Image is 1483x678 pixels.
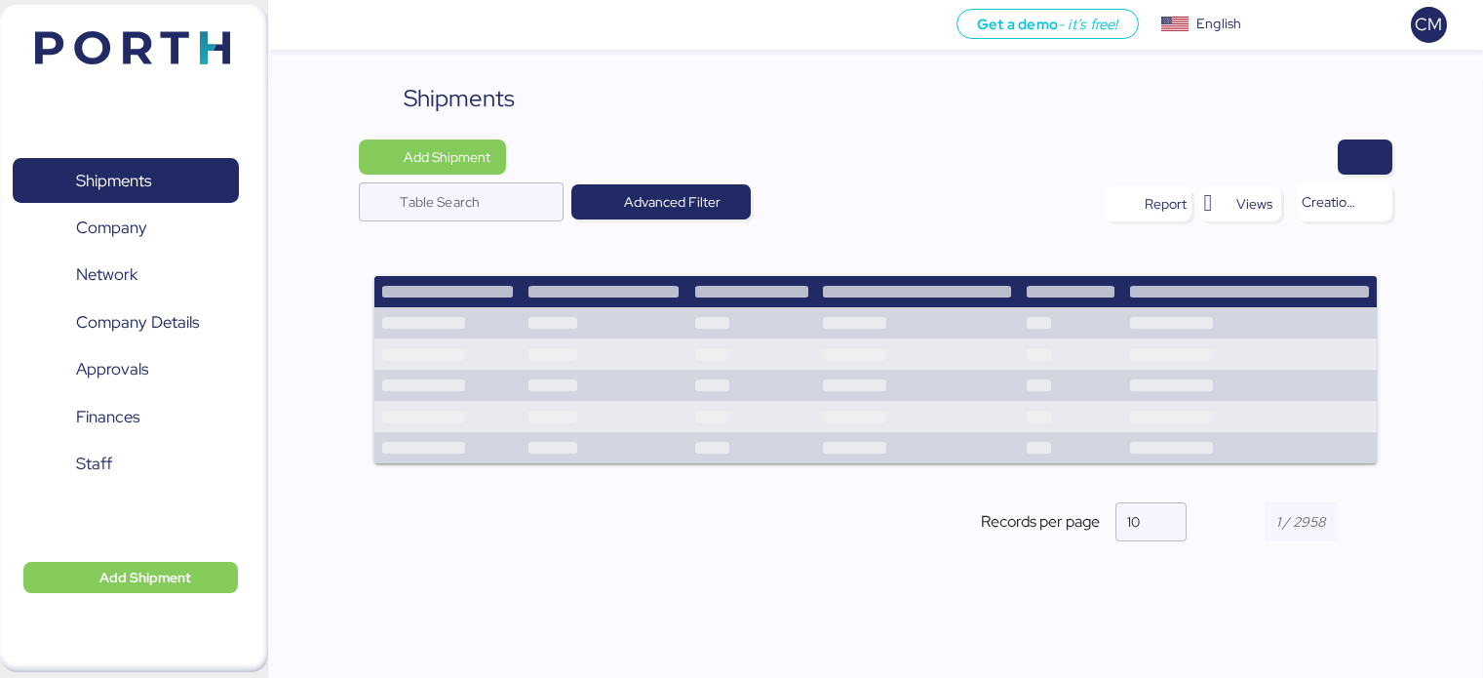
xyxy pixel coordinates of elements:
[13,300,239,345] a: Company Details
[76,308,199,337] span: Company Details
[571,184,751,219] button: Advanced Filter
[76,403,139,431] span: Finances
[76,167,151,195] span: Shipments
[76,450,112,478] span: Staff
[1415,12,1442,37] span: CM
[1265,502,1338,541] input: 1 / 2958
[13,253,239,298] a: Network
[404,145,490,169] span: Add Shipment
[13,347,239,392] a: Approvals
[13,206,239,251] a: Company
[1127,513,1140,531] span: 10
[1105,186,1191,221] button: Report
[13,442,239,487] a: Staff
[404,81,515,116] div: Shipments
[280,9,313,42] button: Menu
[359,140,506,175] button: Add Shipment
[1196,14,1241,34] div: English
[400,182,552,221] input: Table Search
[1145,192,1187,216] div: Report
[1236,192,1272,216] span: Views
[13,395,239,440] a: Finances
[13,158,239,203] a: Shipments
[981,510,1100,534] span: Records per page
[1199,186,1281,221] button: Views
[76,260,137,289] span: Network
[23,562,238,593] button: Add Shipment
[99,566,191,589] span: Add Shipment
[76,355,148,383] span: Approvals
[624,190,721,214] span: Advanced Filter
[76,214,147,242] span: Company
